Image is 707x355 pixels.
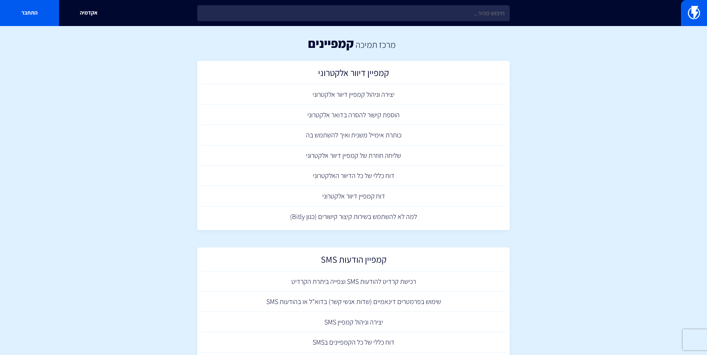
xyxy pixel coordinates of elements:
[201,166,506,186] a: דוח כללי של כל הדיוור האלקטרוני
[201,145,506,166] a: שליחה חוזרת של קמפיין דיוור אלקטרוני
[204,254,503,268] h2: קמפיין הודעות SMS
[201,332,506,353] a: דוח כללי של כל הקמפיינים בSMS
[308,36,354,50] h1: קמפיינים
[201,312,506,332] a: יצירה וניהול קמפיין SMS
[201,291,506,312] a: שימוש בפרמטרים דינאמיים (שדות אנשי קשר) בדוא"ל או בהודעות SMS
[201,105,506,125] a: הוספת קישור להסרה בדואר אלקטרוני
[356,39,396,50] a: מרכז תמיכה
[204,68,503,81] h2: קמפיין דיוור אלקטרוני
[201,251,506,271] a: קמפיין הודעות SMS
[197,5,510,21] input: חיפוש מהיר...
[201,206,506,227] a: למה לא להשתמש בשירות קיצור קישורים (כגון Bitly)
[201,84,506,105] a: יצירה וניהול קמפיין דיוור אלקטרוני
[201,64,506,85] a: קמפיין דיוור אלקטרוני
[201,125,506,145] a: כותרת אימייל משנית ואיך להשתמש בה
[201,271,506,292] a: רכישת קרדיט להודעות SMS וצפייה ביתרת הקרדיט
[201,186,506,206] a: דוח קמפיין דיוור אלקטרוני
